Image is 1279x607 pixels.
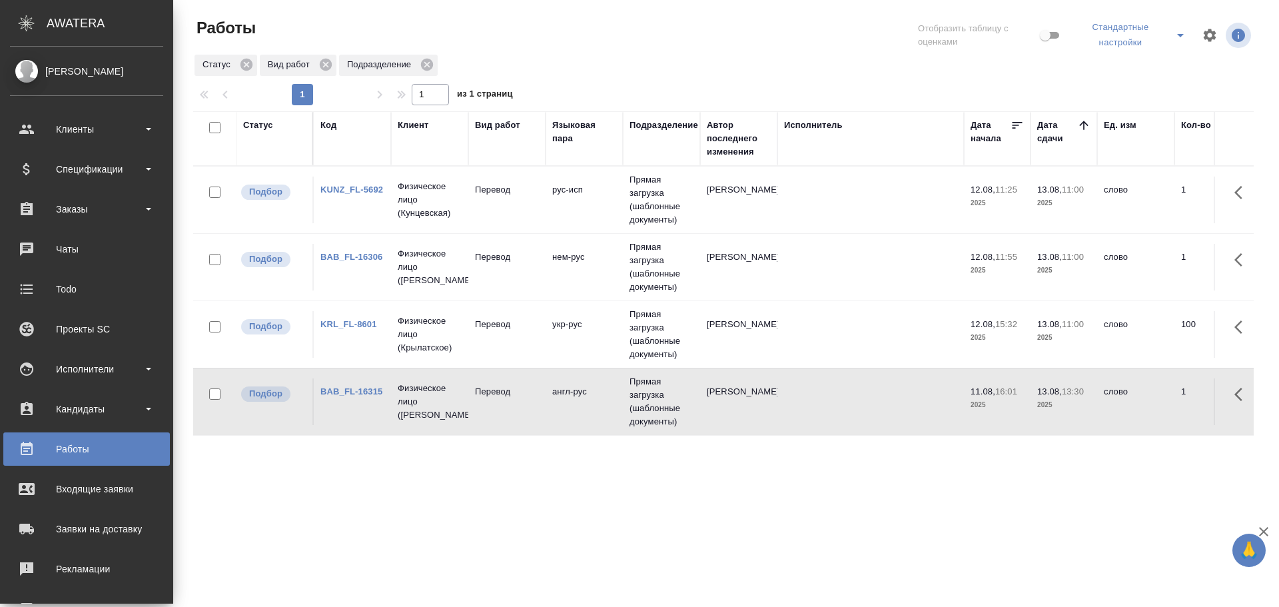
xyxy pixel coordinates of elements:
td: [PERSON_NAME] [700,177,777,223]
p: Физическое лицо (Кунцевская) [398,180,462,220]
a: Рекламации [3,552,170,586]
p: 12.08, [971,252,995,262]
p: 2025 [1037,331,1090,344]
td: англ-рус [546,378,623,425]
p: 2025 [971,197,1024,210]
span: из 1 страниц [457,86,513,105]
td: слово [1097,177,1174,223]
p: 13.08, [1037,386,1062,396]
p: Перевод [475,318,539,331]
td: 100 [1174,311,1241,358]
button: Здесь прячутся важные кнопки [1226,311,1258,343]
p: 2025 [971,331,1024,344]
p: Перевод [475,385,539,398]
div: Можно подбирать исполнителей [240,385,306,403]
p: Перевод [475,251,539,264]
p: 12.08, [971,185,995,195]
div: Автор последнего изменения [707,119,771,159]
p: 13.08, [1037,252,1062,262]
button: 🙏 [1232,534,1266,567]
p: Подбор [249,185,282,199]
div: Вид работ [260,55,336,76]
p: 2025 [971,264,1024,277]
div: Исполнители [10,359,163,379]
a: Заявки на доставку [3,512,170,546]
div: Todo [10,279,163,299]
td: [PERSON_NAME] [700,311,777,358]
p: 11:25 [995,185,1017,195]
a: Чаты [3,233,170,266]
div: Чаты [10,239,163,259]
p: 13.08, [1037,319,1062,329]
div: [PERSON_NAME] [10,64,163,79]
div: Кол-во [1181,119,1211,132]
button: Здесь прячутся важные кнопки [1226,378,1258,410]
div: Рекламации [10,559,163,579]
div: Подразделение [339,55,438,76]
div: Код [320,119,336,132]
p: 12.08, [971,319,995,329]
a: Работы [3,432,170,466]
p: Физическое лицо ([PERSON_NAME]) [398,247,462,287]
p: Подбор [249,253,282,266]
div: AWATERA [47,10,173,37]
div: Подразделение [630,119,698,132]
div: Заявки на доставку [10,519,163,539]
p: 11:00 [1062,319,1084,329]
div: Заказы [10,199,163,219]
button: Здесь прячутся важные кнопки [1226,177,1258,209]
div: Спецификации [10,159,163,179]
p: Перевод [475,183,539,197]
p: 2025 [1037,197,1090,210]
p: 11:55 [995,252,1017,262]
p: Подбор [249,387,282,400]
td: Прямая загрузка (шаблонные документы) [623,301,700,368]
button: Здесь прячутся важные кнопки [1226,244,1258,276]
p: Физическое лицо ([PERSON_NAME]) [398,382,462,422]
td: рус-исп [546,177,623,223]
p: 13:30 [1062,386,1084,396]
div: split button [1074,17,1194,53]
div: Работы [10,439,163,459]
div: Можно подбирать исполнителей [240,251,306,269]
a: BAB_FL-16306 [320,252,382,262]
span: Отобразить таблицу с оценками [918,22,1037,49]
td: Прямая загрузка (шаблонные документы) [623,234,700,301]
td: Прямая загрузка (шаблонные документы) [623,368,700,435]
td: 1 [1174,177,1241,223]
p: 15:32 [995,319,1017,329]
td: [PERSON_NAME] [700,244,777,291]
div: Входящие заявки [10,479,163,499]
p: Вид работ [268,58,314,71]
span: 🙏 [1238,536,1260,564]
p: Статус [203,58,235,71]
p: 2025 [1037,264,1090,277]
a: Todo [3,273,170,306]
p: Физическое лицо (Крылатское) [398,314,462,354]
p: 16:01 [995,386,1017,396]
a: KUNZ_FL-5692 [320,185,383,195]
p: 11:00 [1062,252,1084,262]
div: Исполнитель [784,119,843,132]
a: KRL_FL-8601 [320,319,377,329]
div: Языковая пара [552,119,616,145]
p: Подбор [249,320,282,333]
div: Можно подбирать исполнителей [240,318,306,336]
td: 1 [1174,244,1241,291]
td: слово [1097,311,1174,358]
span: Посмотреть информацию [1226,23,1254,48]
td: 1 [1174,378,1241,425]
div: Дата начала [971,119,1011,145]
div: Статус [243,119,273,132]
td: слово [1097,378,1174,425]
p: 13.08, [1037,185,1062,195]
p: 11.08, [971,386,995,396]
div: Кандидаты [10,399,163,419]
div: Ед. изм [1104,119,1136,132]
p: 11:00 [1062,185,1084,195]
a: Проекты SC [3,312,170,346]
td: [PERSON_NAME] [700,378,777,425]
p: 2025 [1037,398,1090,412]
span: Работы [193,17,256,39]
td: укр-рус [546,311,623,358]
